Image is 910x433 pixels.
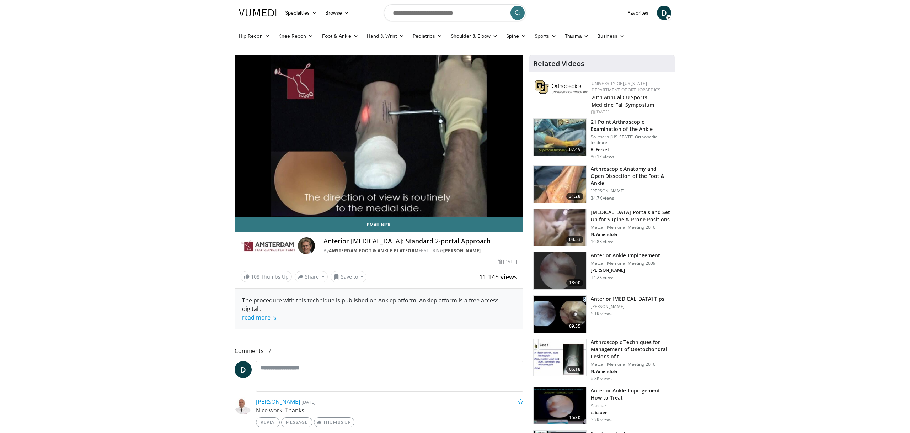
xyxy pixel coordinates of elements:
[323,237,517,245] h4: Anterior [MEDICAL_DATA]: Standard 2-portal Approach
[298,237,315,254] img: Avatar
[251,273,259,280] span: 108
[566,414,583,421] span: 15:30
[534,119,586,156] img: d2937c76-94b7-4d20-9de4-1c4e4a17f51d.150x105_q85_crop-smart_upscale.jpg
[533,209,671,247] a: 08:53 [MEDICAL_DATA] Portals and Set Up for Supine & Prone Positions Metcalf Memorial Meeting 201...
[535,80,588,94] img: 355603a8-37da-49b6-856f-e00d7e9307d3.png.150x105_q85_autocrop_double_scale_upscale_version-0.2.png
[591,376,612,381] p: 6.8K views
[566,279,583,286] span: 18:00
[256,406,523,414] p: Nice work. Thanks.
[533,118,671,160] a: 07:49 21 Point Arthroscopic Examination of the Ankle Southern [US_STATE] Orthopedic Institute R. ...
[591,268,660,273] p: [PERSON_NAME]
[591,225,671,230] p: Metcalf Memorial Meeting 2010
[657,6,671,20] a: D
[281,417,312,427] a: Message
[281,6,321,20] a: Specialties
[256,398,300,406] a: [PERSON_NAME]
[591,275,614,280] p: 14.2K views
[498,259,517,265] div: [DATE]
[256,417,280,427] a: Reply
[591,209,671,223] h3: [MEDICAL_DATA] Portals and Set Up for Supine & Prone Positions
[502,29,530,43] a: Spine
[591,339,671,360] h3: Arthroscopic Techniques for Management of Osetochondral Lesions of t…
[591,410,671,416] p: t. bauer
[331,271,367,282] button: Save to
[314,417,354,427] a: Thumbs Up
[591,403,671,408] p: Aspetar
[591,195,614,201] p: 34.7K views
[235,29,274,43] a: Hip Recon
[329,248,419,254] a: Amsterdam Foot & Ankle Platform
[533,252,671,290] a: 18:00 Anterior Ankle Impingement Metcalf Memorial Meeting 2009 [PERSON_NAME] 14.2K views
[566,236,583,243] span: 08:53
[591,260,660,266] p: Metcalf Memorial Meeting 2009
[479,273,517,281] span: 11,145 views
[533,339,671,381] a: 06:18 Arthroscopic Techniques for Management of Osetochondral Lesions of t… Metcalf Memorial Meet...
[318,29,363,43] a: Foot & Ankle
[446,29,502,43] a: Shoulder & Elbow
[295,271,328,282] button: Share
[241,237,295,254] img: Amsterdam Foot & Ankle Platform
[591,94,654,108] a: 20th Annual CU Sports Medicine Fall Symposium
[591,369,671,374] p: N. Amendola
[533,165,671,203] a: 31:28 Arthroscopic Anatomy and Open Dissection of the Foot & Ankle [PERSON_NAME] 34.7K views
[566,193,583,200] span: 31:28
[239,9,277,16] img: VuMedi Logo
[591,118,671,133] h3: 21 Point Arthroscopic Examination of the Ankle
[241,271,292,282] a: 108 Thumbs Up
[561,29,593,43] a: Trauma
[534,387,586,424] img: _uLx7NeC-FsOB8GH4xMDoxOjBzMTt2bJ.150x105_q85_crop-smart_upscale.jpg
[591,304,665,310] p: [PERSON_NAME]
[591,387,671,401] h3: Anterior Ankle Impingement: How to Treat
[242,305,277,321] span: ...
[591,80,660,93] a: University of [US_STATE] Department of Orthopaedics
[323,248,517,254] div: By FEATURING
[566,323,583,330] span: 09:55
[591,109,669,115] div: [DATE]
[533,387,671,425] a: 15:30 Anterior Ankle Impingement: How to Treat Aspetar t. bauer 5.2K views
[530,29,561,43] a: Sports
[591,417,612,423] p: 5.2K views
[591,361,671,367] p: Metcalf Memorial Meeting 2010
[235,397,252,414] img: Avatar
[591,147,671,153] p: R. Ferkel
[274,29,318,43] a: Knee Recon
[534,166,586,203] img: widescreen_open_anatomy_100000664_3.jpg.150x105_q85_crop-smart_upscale.jpg
[623,6,653,20] a: Favorites
[242,313,277,321] a: read more ↘
[591,295,665,302] h3: Anterior [MEDICAL_DATA] Tips
[591,311,612,317] p: 6.1K views
[534,252,586,289] img: saltz_0_3.png.150x105_q85_crop-smart_upscale.jpg
[591,239,614,244] p: 16.8K views
[242,296,516,322] div: The procedure with this technique is published on Ankleplatform. Ankleplatform is a free access d...
[443,248,481,254] a: [PERSON_NAME]
[408,29,446,43] a: Pediatrics
[591,165,671,187] h3: Arthroscopic Anatomy and Open Dissection of the Foot & Ankle
[566,366,583,373] span: 06:18
[591,154,614,160] p: 80.1K views
[235,55,523,217] video-js: Video Player
[591,252,660,259] h3: Anterior Ankle Impingement
[235,346,523,355] span: Comments 7
[534,339,586,376] img: ankle_4_3.png.150x105_q85_crop-smart_upscale.jpg
[533,59,584,68] h4: Related Videos
[235,361,252,378] a: D
[591,232,671,237] p: N. Amendola
[321,6,354,20] a: Browse
[534,296,586,333] img: bd27dc76-d32c-4986-affd-cc3e1aa46c7c.150x105_q85_crop-smart_upscale.jpg
[591,188,671,194] p: [PERSON_NAME]
[566,146,583,153] span: 07:49
[534,209,586,246] img: amend3_3.png.150x105_q85_crop-smart_upscale.jpg
[235,217,523,232] a: Email Niek
[593,29,629,43] a: Business
[363,29,408,43] a: Hand & Wrist
[301,399,315,405] small: [DATE]
[591,134,671,146] p: Southern [US_STATE] Orthopedic Institute
[384,4,526,21] input: Search topics, interventions
[533,295,671,333] a: 09:55 Anterior [MEDICAL_DATA] Tips [PERSON_NAME] 6.1K views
